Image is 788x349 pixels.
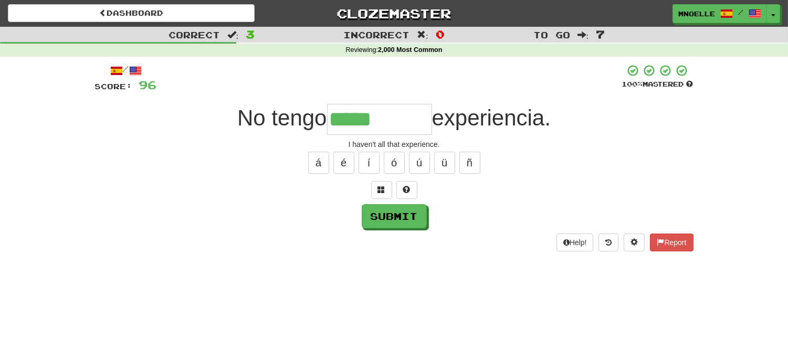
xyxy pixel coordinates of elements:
[169,29,220,40] span: Correct
[270,4,517,23] a: Clozemaster
[678,9,715,18] span: mnoelle
[577,30,589,39] span: :
[650,234,693,251] button: Report
[622,80,694,89] div: Mastered
[8,4,255,22] a: Dashboard
[343,29,409,40] span: Incorrect
[622,80,643,88] span: 100 %
[362,204,427,228] button: Submit
[378,46,442,54] strong: 2,000 Most Common
[598,234,618,251] button: Round history (alt+y)
[359,152,380,174] button: í
[459,152,480,174] button: ñ
[95,64,157,77] div: /
[432,105,551,130] span: experiencia.
[738,8,743,16] span: /
[333,152,354,174] button: é
[673,4,767,23] a: mnoelle /
[384,152,405,174] button: ó
[596,28,605,40] span: 7
[556,234,594,251] button: Help!
[533,29,570,40] span: To go
[139,78,157,91] span: 96
[436,28,445,40] span: 0
[396,181,417,199] button: Single letter hint - you only get 1 per sentence and score half the points! alt+h
[409,152,430,174] button: ú
[246,28,255,40] span: 3
[95,82,133,91] span: Score:
[371,181,392,199] button: Switch sentence to multiple choice alt+p
[308,152,329,174] button: á
[227,30,239,39] span: :
[434,152,455,174] button: ü
[417,30,428,39] span: :
[237,105,327,130] span: No tengo
[95,139,694,150] div: I haven't all that experience.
